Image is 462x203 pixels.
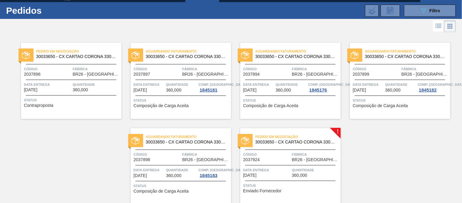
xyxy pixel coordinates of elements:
span: Fábrica [402,66,449,72]
span: 30033650 - CX CARTAO CORONA 330 C6 NIV24 [146,54,226,59]
span: Filtro [430,8,440,13]
a: statusAguardando Faturamento30033650 - CX CARTAO CORONA 330 C6 NIV24Código2037897FábricaBR26 - [G... [122,43,231,119]
span: 360,000 [73,88,88,92]
img: status [132,137,139,145]
div: 1845181 [199,88,219,92]
span: Data entrega [243,82,274,88]
span: Quantidade [385,82,416,88]
span: 30033650 - CX CARTAO CORONA 330 C6 NIV24 [146,140,226,144]
span: Quantidade [73,82,120,88]
span: Data entrega [353,82,384,88]
span: Quantidade [292,167,339,173]
span: 08/10/2025 [134,173,147,178]
span: Status [353,97,449,103]
span: Quantidade [276,82,307,88]
span: 01/10/2025 [24,88,37,92]
span: Enviado Fornecedor [243,189,282,193]
button: Filtro [404,5,456,17]
span: 2037896 [24,72,41,77]
span: Status [134,183,230,189]
span: BR26 - Uberlândia [292,158,339,162]
span: BR26 - Uberlândia [182,158,230,162]
span: 360,000 [276,88,291,92]
img: status [241,137,249,145]
div: Visão em Lista [433,20,444,32]
span: BR26 - Uberlândia [402,72,449,77]
span: Pedido em Negociação [256,134,341,140]
span: Data entrega [243,167,291,173]
span: 06/10/2025 [353,88,366,92]
span: BR26 - Uberlândia [73,72,120,77]
span: Comp. Carga [199,82,246,88]
div: Solicitação de Revisão de Pedidos [381,5,400,17]
span: 360,000 [166,173,182,178]
span: Aguardando Faturamento [146,134,231,140]
span: Pedido em Negociação [36,48,122,54]
span: Código [134,151,181,158]
span: 30033650 - CX CARTAO CORONA 330 C6 NIV24 [256,54,336,59]
span: Código [353,66,400,72]
span: Fábrica [292,66,339,72]
span: Aguardando Faturamento [365,48,450,54]
span: 2037899 [353,72,370,77]
span: 2037894 [243,72,260,77]
span: 360,000 [385,88,401,92]
span: Comp. Carga [308,82,355,88]
div: 1845176 [308,88,328,92]
span: 30033650 - CX CARTAO CORONA 330 C6 NIV24 [365,54,446,59]
div: 1845182 [418,88,438,92]
span: Código [134,66,181,72]
span: Fábrica [182,66,230,72]
span: 2037898 [134,158,150,162]
span: Fábrica [182,151,230,158]
span: Composição de Carga Aceita [353,103,408,108]
div: Visão em Cards [444,20,456,32]
span: Comp. Carga [199,167,246,173]
span: Composição de Carga Aceita [134,103,189,108]
span: Data entrega [24,82,71,88]
img: status [351,51,359,59]
span: 30033650 - CX CARTAO CORONA 330 C6 NIV24 [256,140,336,144]
span: 360,000 [292,173,308,178]
span: Contraproposta [24,103,54,108]
span: Fábrica [292,151,339,158]
span: 10/10/2025 [243,173,257,178]
span: Aguardando Faturamento [146,48,231,54]
span: Data entrega [134,82,165,88]
span: Composição de Carga Aceita [134,189,189,194]
span: Código [24,66,71,72]
span: Código [243,66,291,72]
span: Aguardando Faturamento [256,48,341,54]
span: Quantidade [166,82,197,88]
span: 2037924 [243,158,260,162]
span: BR26 - Uberlândia [182,72,230,77]
span: Composição de Carga Aceita [243,103,298,108]
span: 360,000 [166,88,182,92]
img: status [22,51,30,59]
a: Comp. [GEOGRAPHIC_DATA]1845176 [308,82,339,92]
h1: Pedidos [6,7,93,14]
span: Fábrica [73,66,120,72]
span: 03/10/2025 [243,88,257,92]
span: Status [243,97,339,103]
a: Comp. [GEOGRAPHIC_DATA]1845183 [199,167,230,178]
img: status [241,51,249,59]
span: Status [24,97,120,103]
a: Comp. [GEOGRAPHIC_DATA]1845181 [199,82,230,92]
div: 1845183 [199,173,219,178]
span: Status [243,183,339,189]
div: Importar Negociações dos Pedidos [365,5,379,17]
a: statusAguardando Faturamento30033650 - CX CARTAO CORONA 330 C6 NIV24Código2037899FábricaBR26 - [G... [341,43,450,119]
span: Código [243,151,291,158]
a: statusPedido em Negociação30033650 - CX CARTAO CORONA 330 C6 NIV24Código2037896FábricaBR26 - [GEO... [12,43,122,119]
span: Quantidade [166,167,197,173]
span: BR26 - Uberlândia [292,72,339,77]
img: status [132,51,139,59]
span: Status [134,97,230,103]
span: 30033650 - CX CARTAO CORONA 330 C6 NIV24 [36,54,117,59]
span: 02/10/2025 [134,88,147,92]
span: 2037897 [134,72,150,77]
span: Data entrega [134,167,165,173]
a: statusAguardando Faturamento30033650 - CX CARTAO CORONA 330 C6 NIV24Código2037894FábricaBR26 - [G... [231,43,341,119]
a: Comp. [GEOGRAPHIC_DATA]1845182 [418,82,449,92]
